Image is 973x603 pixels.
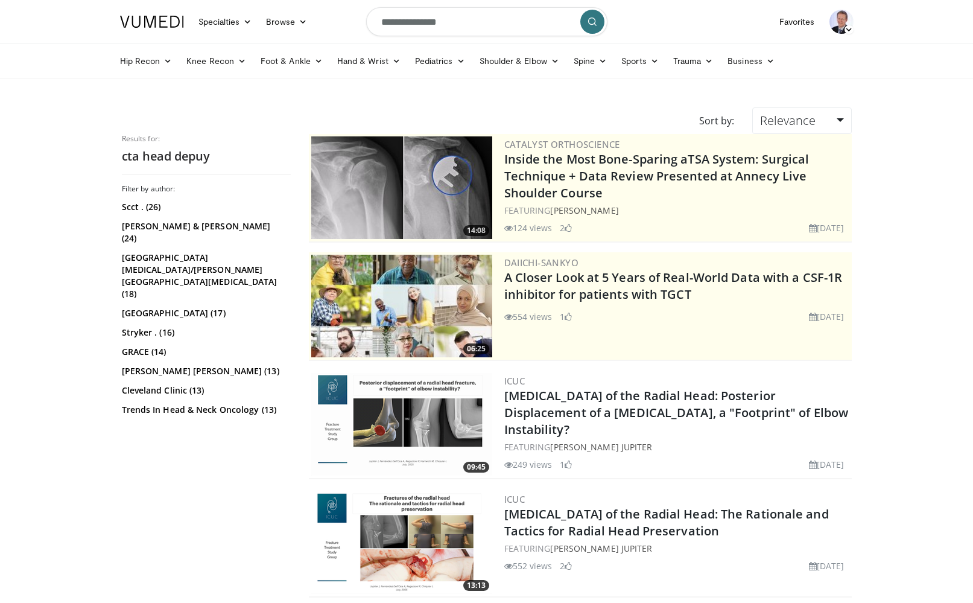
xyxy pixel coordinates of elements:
[122,404,288,416] a: Trends In Head & Neck Oncology (13)
[122,327,288,339] a: Stryker . (16)
[566,49,614,73] a: Spine
[829,10,854,34] img: Avatar
[122,384,288,397] a: Cleveland Clinic (13)
[772,10,822,34] a: Favorites
[560,458,572,471] li: 1
[122,184,291,194] h3: Filter by author:
[809,310,845,323] li: [DATE]
[311,255,492,357] a: 06:25
[463,225,489,236] span: 14:08
[504,310,553,323] li: 554 views
[463,343,489,354] span: 06:25
[253,49,330,73] a: Foot & Ankle
[122,201,288,213] a: Scct . (26)
[311,491,492,594] img: 28bb1a9b-507c-46c6-adf3-732da66a0791.png.300x170_q85_crop-smart_upscale.png
[504,138,620,150] a: Catalyst OrthoScience
[311,136,492,239] img: 9f15458b-d013-4cfd-976d-a83a3859932f.300x170_q85_crop-smart_upscale.jpg
[504,257,579,269] a: Daiichi-Sankyo
[614,49,666,73] a: Sports
[311,255,492,357] img: 93c22cae-14d1-47f0-9e4a-a244e824b022.png.300x170_q85_crop-smart_upscale.jpg
[122,220,288,244] a: [PERSON_NAME] & [PERSON_NAME] (24)
[122,346,288,358] a: GRACE (14)
[504,542,849,555] div: FEATURING
[408,49,472,73] a: Pediatrics
[504,493,525,505] a: ICUC
[122,148,291,164] h2: cta head depuy
[504,458,553,471] li: 249 views
[191,10,259,34] a: Specialties
[504,151,810,201] a: Inside the Most Bone-Sparing aTSA System: Surgical Technique + Data Review Presented at Annecy Li...
[122,365,288,377] a: [PERSON_NAME] [PERSON_NAME] (13)
[720,49,782,73] a: Business
[366,7,607,36] input: Search topics, interventions
[504,269,843,302] a: A Closer Look at 5 Years of Real-World Data with a CSF-1R inhibitor for patients with TGCT
[760,112,816,129] span: Relevance
[179,49,253,73] a: Knee Recon
[504,506,829,539] a: [MEDICAL_DATA] of the Radial Head: The Rationale and Tactics for Radial Head Preservation
[504,222,553,234] li: 124 views
[259,10,314,34] a: Browse
[752,107,851,134] a: Relevance
[472,49,566,73] a: Shoulder & Elbow
[311,373,492,476] a: 09:45
[550,543,652,554] a: [PERSON_NAME] Jupiter
[550,205,618,216] a: [PERSON_NAME]
[463,580,489,591] span: 13:13
[311,136,492,239] a: 14:08
[311,491,492,594] a: 13:13
[463,462,489,473] span: 09:45
[113,49,180,73] a: Hip Recon
[504,388,849,438] a: [MEDICAL_DATA] of the Radial Head: Posterior Displacement of a [MEDICAL_DATA], a "Footprint" of E...
[504,375,525,387] a: ICUC
[560,310,572,323] li: 1
[560,560,572,572] li: 2
[504,560,553,572] li: 552 views
[120,16,184,28] img: VuMedi Logo
[122,134,291,144] p: Results for:
[122,252,288,300] a: [GEOGRAPHIC_DATA][MEDICAL_DATA]/[PERSON_NAME][GEOGRAPHIC_DATA][MEDICAL_DATA] (18)
[666,49,721,73] a: Trauma
[122,307,288,319] a: [GEOGRAPHIC_DATA] (17)
[550,441,652,453] a: [PERSON_NAME] Jupiter
[311,373,492,476] img: cb50f203-b60d-40ba-aef3-10f35c6c1e39.png.300x170_q85_crop-smart_upscale.png
[690,107,743,134] div: Sort by:
[560,222,572,234] li: 2
[330,49,408,73] a: Hand & Wrist
[504,441,849,453] div: FEATURING
[809,222,845,234] li: [DATE]
[809,458,845,471] li: [DATE]
[504,204,849,217] div: FEATURING
[809,560,845,572] li: [DATE]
